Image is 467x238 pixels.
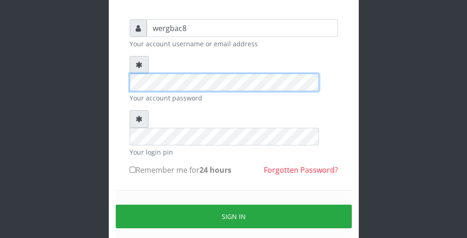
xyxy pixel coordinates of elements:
button: Sign in [116,205,352,228]
small: Your account username or email address [130,39,338,49]
input: Remember me for24 hours [130,167,136,173]
a: Forgotten Password? [264,165,338,175]
small: Your account password [130,93,338,103]
b: 24 hours [199,165,231,175]
label: Remember me for [130,164,231,175]
input: Username or email address [147,19,338,37]
small: Your login pin [130,147,338,157]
